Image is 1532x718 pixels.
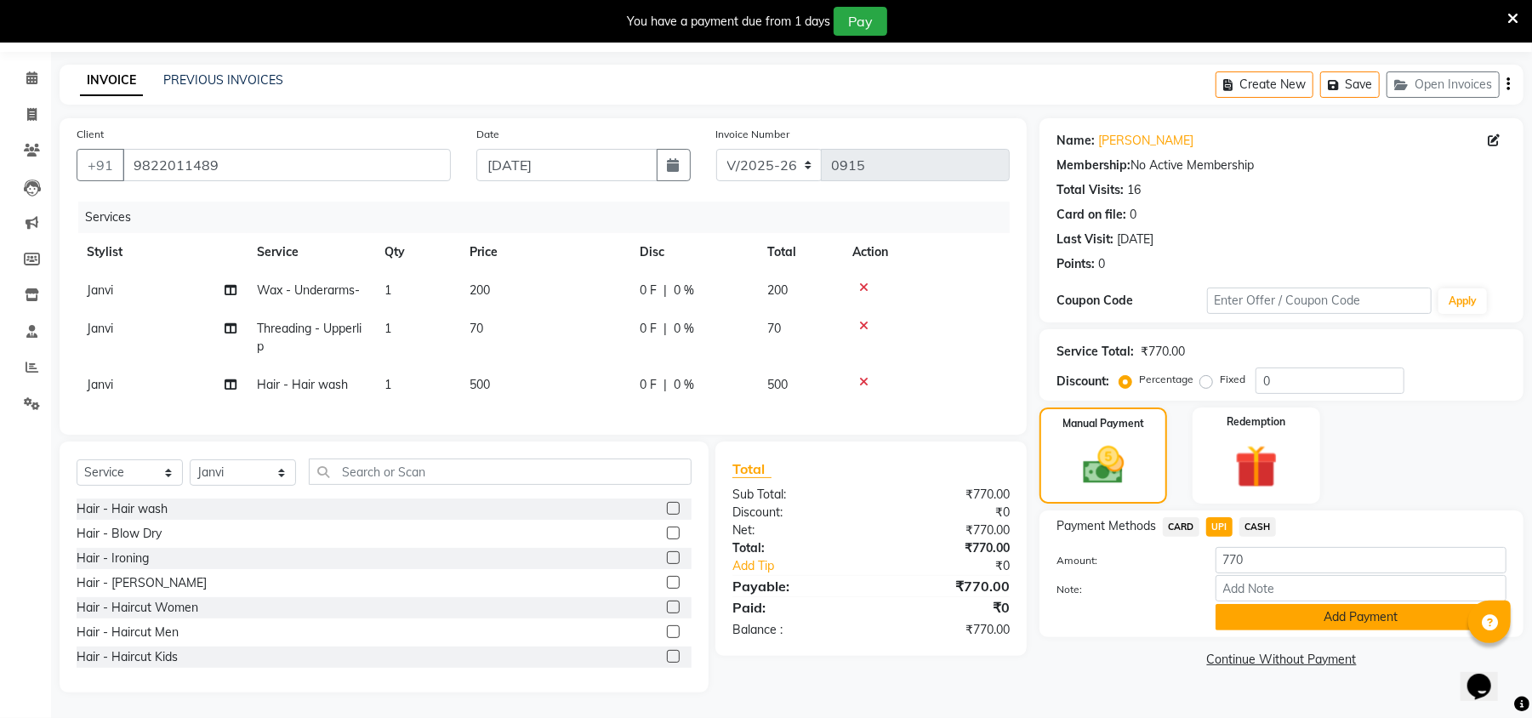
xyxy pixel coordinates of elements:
span: Janvi [87,321,113,336]
span: | [663,376,667,394]
span: UPI [1206,517,1233,537]
input: Search or Scan [309,459,692,485]
div: Paid: [720,597,871,618]
div: ₹770.00 [871,621,1022,639]
span: Janvi [87,282,113,298]
label: Fixed [1220,372,1245,387]
th: Price [459,233,629,271]
div: 0 [1130,206,1136,224]
span: 500 [767,377,788,392]
button: Apply [1438,288,1487,314]
div: 0 [1098,255,1105,273]
div: Membership: [1056,157,1130,174]
span: 200 [767,282,788,298]
div: ₹0 [871,504,1022,521]
span: Hair - Hair wash [257,377,348,392]
span: Threading - Upperlip [257,321,362,354]
button: +91 [77,149,124,181]
th: Stylist [77,233,247,271]
span: 500 [470,377,490,392]
div: ₹770.00 [1141,343,1185,361]
span: Janvi [87,377,113,392]
th: Disc [629,233,757,271]
span: 0 % [674,282,694,299]
span: 0 F [640,376,657,394]
th: Action [842,233,1010,271]
a: [PERSON_NAME] [1098,132,1193,150]
div: Hair - Hair wash [77,500,168,518]
input: Search by Name/Mobile/Email/Code [122,149,451,181]
span: | [663,320,667,338]
button: Open Invoices [1387,71,1500,98]
div: Net: [720,521,871,539]
div: ₹770.00 [871,576,1022,596]
img: _cash.svg [1070,442,1137,489]
span: Wax - Underarms- [257,282,360,298]
div: ₹770.00 [871,539,1022,557]
div: 16 [1127,181,1141,199]
div: Discount: [720,504,871,521]
span: CARD [1163,517,1199,537]
div: You have a payment due from 1 days [627,13,830,31]
div: Last Visit: [1056,231,1113,248]
div: Hair - [PERSON_NAME] [77,574,207,592]
div: Total Visits: [1056,181,1124,199]
div: Hair - Haircut Women [77,599,198,617]
a: Add Tip [720,557,897,575]
div: No Active Membership [1056,157,1506,174]
div: Balance : [720,621,871,639]
span: 0 % [674,376,694,394]
input: Add Note [1216,575,1506,601]
div: Points: [1056,255,1095,273]
button: Add Payment [1216,604,1506,630]
span: 70 [767,321,781,336]
div: Total: [720,539,871,557]
label: Client [77,127,104,142]
span: Total [732,460,772,478]
span: 200 [470,282,490,298]
a: Continue Without Payment [1043,651,1520,669]
div: Hair - Haircut Men [77,624,179,641]
label: Percentage [1139,372,1193,387]
span: CASH [1239,517,1276,537]
div: ₹0 [871,597,1022,618]
div: Services [78,202,1022,233]
input: Amount [1216,547,1506,573]
iframe: chat widget [1461,650,1515,701]
span: 1 [384,321,391,336]
div: Hair - Haircut Kids [77,648,178,666]
th: Service [247,233,374,271]
span: 0 % [674,320,694,338]
a: PREVIOUS INVOICES [163,72,283,88]
button: Save [1320,71,1380,98]
label: Redemption [1227,414,1285,430]
th: Total [757,233,842,271]
div: Name: [1056,132,1095,150]
span: Payment Methods [1056,517,1156,535]
div: ₹770.00 [871,521,1022,539]
div: Hair - Blow Dry [77,525,162,543]
span: 1 [384,282,391,298]
a: INVOICE [80,66,143,96]
div: Card on file: [1056,206,1126,224]
th: Qty [374,233,459,271]
label: Note: [1044,582,1202,597]
input: Enter Offer / Coupon Code [1207,288,1432,314]
div: [DATE] [1117,231,1153,248]
div: Coupon Code [1056,292,1206,310]
span: 70 [470,321,483,336]
div: Service Total: [1056,343,1134,361]
span: 1 [384,377,391,392]
div: Hair - Ironing [77,550,149,567]
img: _gift.svg [1222,440,1291,493]
label: Manual Payment [1062,416,1144,431]
button: Create New [1216,71,1313,98]
div: Discount: [1056,373,1109,390]
div: ₹0 [897,557,1022,575]
label: Amount: [1044,553,1202,568]
div: ₹770.00 [871,486,1022,504]
div: Payable: [720,576,871,596]
div: Sub Total: [720,486,871,504]
span: 0 F [640,282,657,299]
label: Date [476,127,499,142]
